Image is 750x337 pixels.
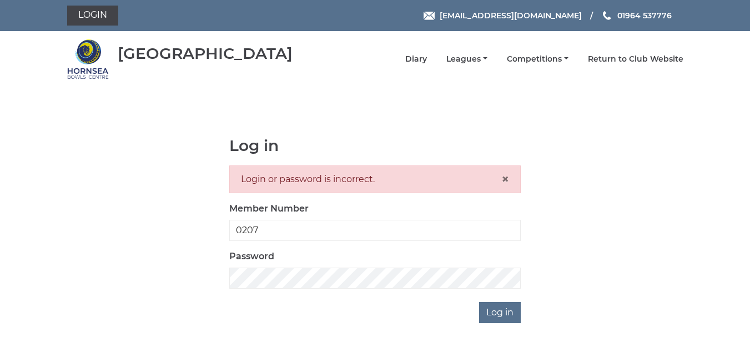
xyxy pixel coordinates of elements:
[229,250,274,263] label: Password
[229,165,521,193] div: Login or password is incorrect.
[229,137,521,154] h1: Log in
[601,9,672,22] a: Phone us 01964 537776
[67,38,109,80] img: Hornsea Bowls Centre
[118,45,293,62] div: [GEOGRAPHIC_DATA]
[507,54,568,64] a: Competitions
[440,11,582,21] span: [EMAIL_ADDRESS][DOMAIN_NAME]
[617,11,672,21] span: 01964 537776
[479,302,521,323] input: Log in
[588,54,683,64] a: Return to Club Website
[67,6,118,26] a: Login
[603,11,611,20] img: Phone us
[501,171,509,187] span: ×
[229,202,309,215] label: Member Number
[446,54,487,64] a: Leagues
[424,9,582,22] a: Email [EMAIL_ADDRESS][DOMAIN_NAME]
[405,54,427,64] a: Diary
[424,12,435,20] img: Email
[501,173,509,186] button: Close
